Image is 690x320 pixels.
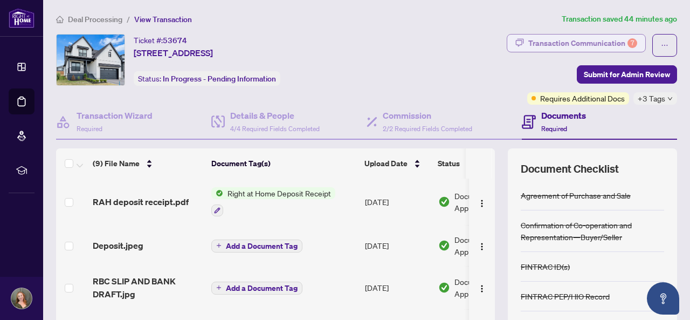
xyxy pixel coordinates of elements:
[473,279,491,296] button: Logo
[521,261,570,273] div: FINTRAC ID(s)
[438,158,460,169] span: Status
[454,276,521,299] span: Document Approved
[438,196,450,208] img: Document Status
[584,66,670,83] span: Submit for Admin Review
[360,148,433,179] th: Upload Date
[230,109,320,122] h4: Details & People
[163,74,276,84] span: In Progress - Pending Information
[521,161,619,176] span: Document Checklist
[68,15,122,24] span: Deal Processing
[223,187,335,199] span: Right at Home Deposit Receipt
[211,240,302,253] button: Add a Document Tag
[528,35,637,52] div: Transaction Communication
[127,13,130,25] li: /
[56,16,64,23] span: home
[77,109,153,122] h4: Transaction Wizard
[541,125,567,133] span: Required
[454,234,521,257] span: Document Approved
[211,187,223,199] img: Status Icon
[627,38,637,48] div: 7
[638,92,665,105] span: +3 Tags
[383,125,472,133] span: 2/2 Required Fields Completed
[478,284,486,293] img: Logo
[207,148,360,179] th: Document Tag(s)
[438,282,450,294] img: Document Status
[454,190,521,214] span: Document Approved
[88,148,207,179] th: (9) File Name
[383,109,472,122] h4: Commission
[216,285,222,290] span: plus
[361,179,434,225] td: [DATE]
[540,92,625,104] span: Requires Additional Docs
[364,158,408,169] span: Upload Date
[647,282,679,315] button: Open asap
[163,36,187,45] span: 53674
[134,71,280,86] div: Status:
[577,65,677,84] button: Submit for Admin Review
[211,187,335,216] button: Status IconRight at Home Deposit Receipt
[211,239,302,253] button: Add a Document Tag
[93,239,143,252] span: Deposit.jpeg
[216,243,222,248] span: plus
[77,125,102,133] span: Required
[93,195,189,208] span: RAH deposit receipt.pdf
[57,35,125,85] img: IMG-X12278600_1.jpg
[478,199,486,208] img: Logo
[361,225,434,266] td: [DATE]
[478,242,486,251] img: Logo
[562,13,677,25] article: Transaction saved 44 minutes ago
[507,34,646,52] button: Transaction Communication7
[521,219,664,243] div: Confirmation of Co-operation and Representation—Buyer/Seller
[438,240,450,251] img: Document Status
[93,158,140,169] span: (9) File Name
[134,34,187,46] div: Ticket #:
[11,288,32,309] img: Profile Icon
[9,8,34,28] img: logo
[134,15,192,24] span: View Transaction
[541,109,586,122] h4: Documents
[230,125,320,133] span: 4/4 Required Fields Completed
[661,42,668,49] span: ellipsis
[361,266,434,309] td: [DATE]
[521,290,610,302] div: FINTRAC PEP/HIO Record
[473,237,491,254] button: Logo
[226,284,298,292] span: Add a Document Tag
[226,242,298,250] span: Add a Document Tag
[211,282,302,295] button: Add a Document Tag
[667,96,673,101] span: down
[521,189,631,201] div: Agreement of Purchase and Sale
[211,281,302,295] button: Add a Document Tag
[473,193,491,210] button: Logo
[134,46,213,59] span: [STREET_ADDRESS]
[93,275,203,301] span: RBC SLIP AND BANK DRAFT.jpg
[433,148,525,179] th: Status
